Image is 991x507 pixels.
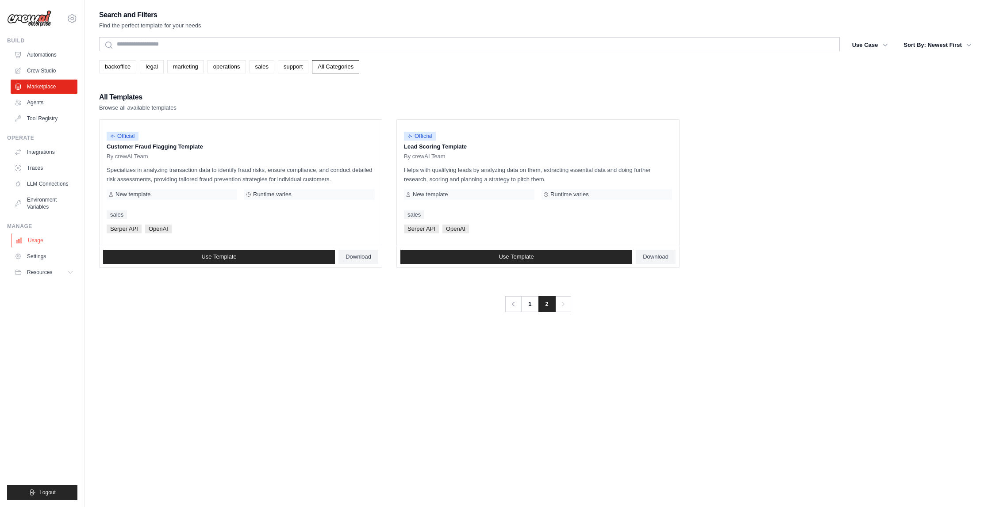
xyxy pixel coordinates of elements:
a: backoffice [99,60,136,73]
a: Download [338,250,378,264]
span: Serper API [404,225,439,233]
a: Traces [11,161,77,175]
a: Integrations [11,145,77,159]
a: Settings [11,249,77,263]
span: New template [115,191,150,198]
div: Manage [7,223,77,230]
a: Download [636,250,676,264]
span: By crewAI Team [404,153,446,160]
span: Official [404,132,436,141]
span: Runtime varies [550,191,589,198]
a: sales [250,60,274,73]
a: LLM Connections [11,177,77,191]
a: marketing [167,60,204,73]
a: Use Template [400,250,632,264]
button: Use Case [847,37,893,53]
span: Runtime varies [253,191,292,198]
a: Use Template [103,250,335,264]
a: Marketplace [11,80,77,94]
a: All Categories [312,60,359,73]
span: Use Template [201,253,236,260]
span: Serper API [107,225,142,233]
p: Lead Scoring Template [404,142,672,151]
p: Customer Fraud Flagging Template [107,142,375,151]
button: Logout [7,485,77,500]
a: legal [140,60,163,73]
a: Usage [12,233,78,248]
span: 2 [538,296,556,312]
a: Automations [11,48,77,62]
a: Crew Studio [11,64,77,78]
p: Browse all available templates [99,103,177,112]
span: Use Template [499,253,534,260]
a: sales [404,210,424,219]
span: OpenAI [442,225,469,233]
p: Specializes in analyzing transaction data to identify fraud risks, ensure compliance, and conduct... [107,165,375,184]
a: 1 [521,296,538,312]
span: Download [643,253,668,260]
nav: Pagination [505,296,571,312]
p: Find the perfect template for your needs [99,21,201,30]
h2: All Templates [99,91,177,103]
span: Official [107,132,138,141]
img: Logo [7,10,51,27]
span: OpenAI [145,225,172,233]
a: Agents [11,95,77,110]
span: By crewAI Team [107,153,148,160]
div: Build [7,37,77,44]
button: Resources [11,265,77,279]
a: Environment Variables [11,193,77,214]
button: Sort By: Newest First [899,37,977,53]
span: Resources [27,269,52,276]
a: operations [207,60,246,73]
span: Download [346,253,371,260]
a: sales [107,210,127,219]
p: Helps with qualifying leads by analyzing data on them, extracting essential data and doing furthe... [404,165,672,184]
span: Logout [39,489,56,496]
span: New template [413,191,448,198]
div: Operate [7,134,77,141]
h2: Search and Filters [99,9,201,21]
a: support [278,60,308,73]
a: Tool Registry [11,111,77,126]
